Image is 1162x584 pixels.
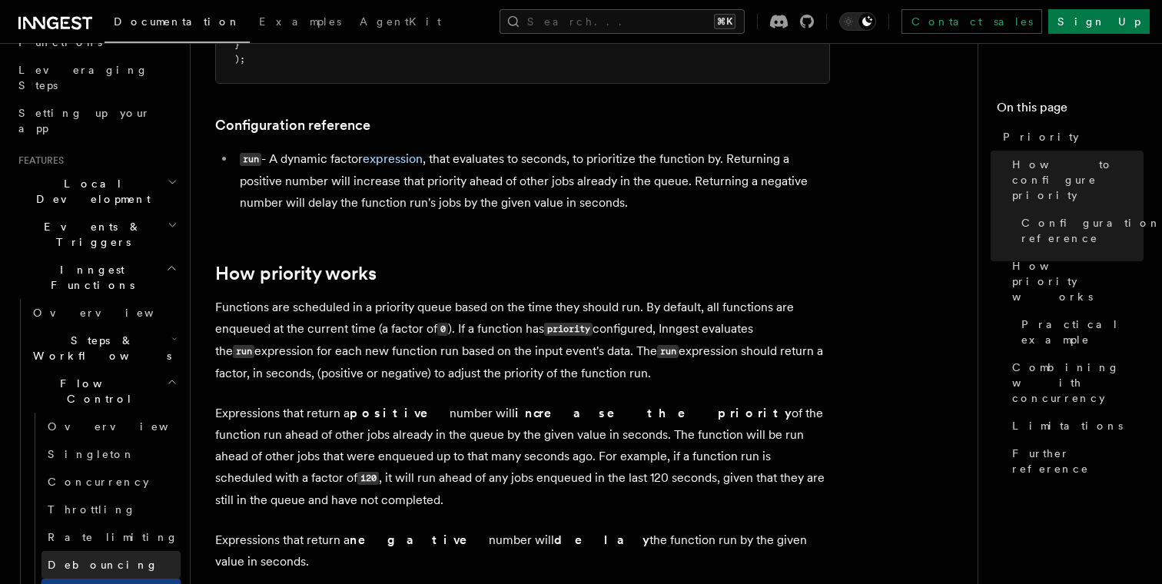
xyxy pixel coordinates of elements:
[48,476,149,488] span: Concurrency
[363,151,423,166] a: expression
[12,99,181,142] a: Setting up your app
[1006,353,1144,412] a: Combining with concurrency
[12,170,181,213] button: Local Development
[48,448,135,460] span: Singleton
[1012,258,1144,304] span: How priority works
[997,98,1144,123] h4: On this page
[12,154,64,167] span: Features
[48,531,178,543] span: Rate limiting
[500,9,745,34] button: Search...⌘K
[1015,310,1144,353] a: Practical example
[240,153,261,166] code: run
[12,256,181,299] button: Inngest Functions
[1015,209,1144,252] a: Configuration reference
[350,533,489,547] strong: negative
[27,370,181,413] button: Flow Control
[215,297,830,384] p: Functions are scheduled in a priority queue based on the time they should run. By default, all fu...
[901,9,1042,34] a: Contact sales
[105,5,250,43] a: Documentation
[360,15,441,28] span: AgentKit
[259,15,341,28] span: Examples
[41,523,181,551] a: Rate limiting
[1003,129,1079,144] span: Priority
[12,219,168,250] span: Events & Triggers
[18,107,151,134] span: Setting up your app
[515,406,792,420] strong: increase the priority
[350,5,450,41] a: AgentKit
[41,496,181,523] a: Throttling
[1006,151,1144,209] a: How to configure priority
[250,5,350,41] a: Examples
[1012,157,1144,203] span: How to configure priority
[27,299,181,327] a: Overview
[997,123,1144,151] a: Priority
[1012,360,1144,406] span: Combining with concurrency
[12,176,168,207] span: Local Development
[1021,215,1161,246] span: Configuration reference
[233,345,254,358] code: run
[350,406,450,420] strong: positive
[27,376,167,406] span: Flow Control
[1012,446,1144,476] span: Further reference
[234,54,245,65] span: );
[215,529,830,572] p: Expressions that return a number will the function run by the given value in seconds.
[12,213,181,256] button: Events & Triggers
[714,14,735,29] kbd: ⌘K
[839,12,876,31] button: Toggle dark mode
[48,420,206,433] span: Overview
[18,64,148,91] span: Leveraging Steps
[215,263,377,284] a: How priority works
[215,114,370,136] a: Configuration reference
[1021,317,1144,347] span: Practical example
[1012,418,1123,433] span: Limitations
[215,403,830,511] p: Expressions that return a number will of the function run ahead of other jobs already in the queu...
[41,440,181,468] a: Singleton
[33,307,191,319] span: Overview
[27,333,171,363] span: Steps & Workflows
[234,39,240,50] span: }
[41,413,181,440] a: Overview
[48,503,136,516] span: Throttling
[437,323,448,336] code: 0
[1006,252,1144,310] a: How priority works
[657,345,679,358] code: run
[27,327,181,370] button: Steps & Workflows
[235,148,830,214] li: - A dynamic factor , that evaluates to seconds, to prioritize the function by. Returning a positi...
[114,15,241,28] span: Documentation
[544,323,593,336] code: priority
[41,551,181,579] a: Debouncing
[1006,412,1144,440] a: Limitations
[554,533,649,547] strong: delay
[41,468,181,496] a: Concurrency
[12,262,166,293] span: Inngest Functions
[357,472,379,485] code: 120
[1006,440,1144,483] a: Further reference
[1048,9,1150,34] a: Sign Up
[12,56,181,99] a: Leveraging Steps
[48,559,158,571] span: Debouncing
